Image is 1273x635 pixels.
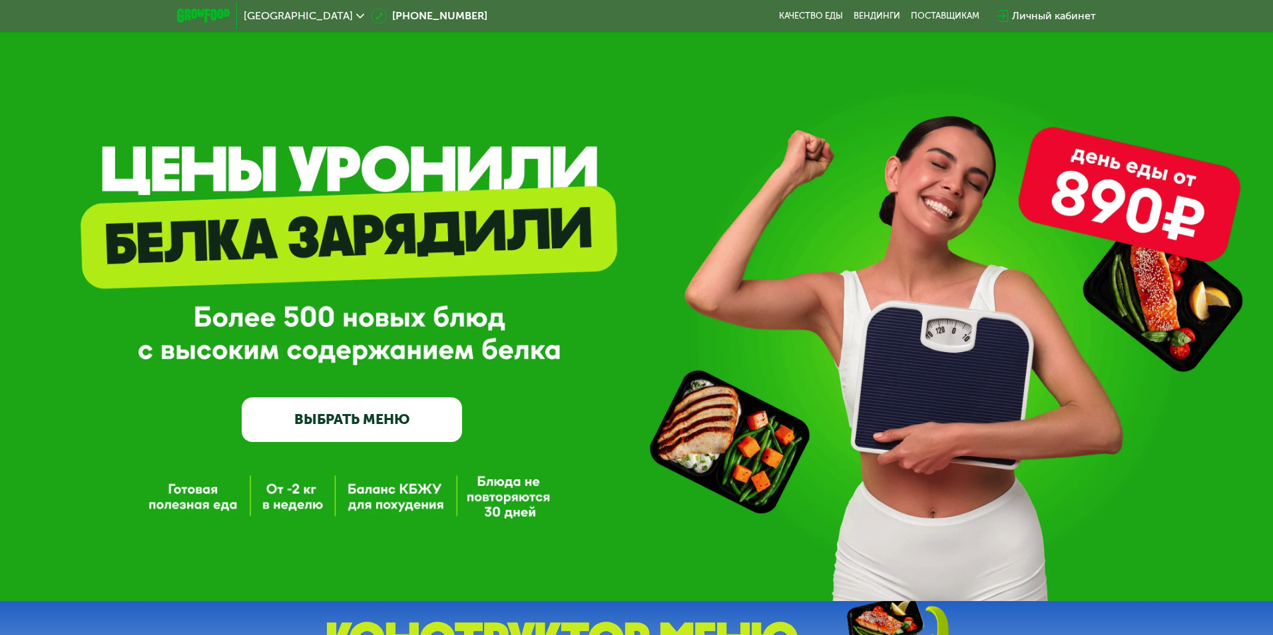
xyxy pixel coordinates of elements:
[244,11,353,21] span: [GEOGRAPHIC_DATA]
[911,11,979,21] div: поставщикам
[779,11,843,21] a: Качество еды
[1012,8,1096,24] div: Личный кабинет
[371,8,487,24] a: [PHONE_NUMBER]
[242,397,462,441] a: ВЫБРАТЬ МЕНЮ
[854,11,900,21] a: Вендинги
